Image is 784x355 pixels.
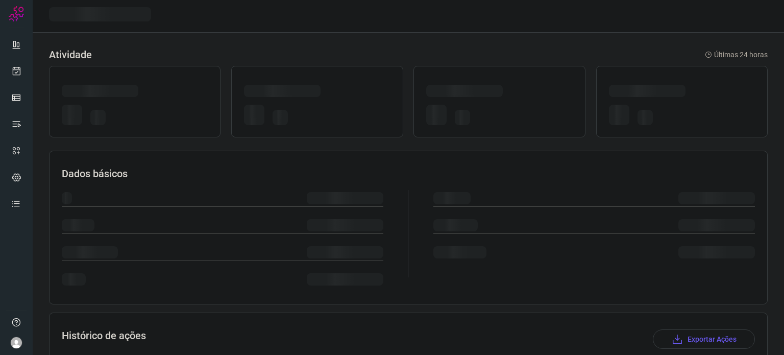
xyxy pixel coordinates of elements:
[705,50,768,60] p: Últimas 24 horas
[62,329,146,349] h3: Histórico de ações
[9,6,24,21] img: Logo
[653,329,755,349] button: Exportar Ações
[62,168,755,180] h3: Dados básicos
[10,337,22,349] img: avatar-user-boy.jpg
[49,49,92,61] h3: Atividade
